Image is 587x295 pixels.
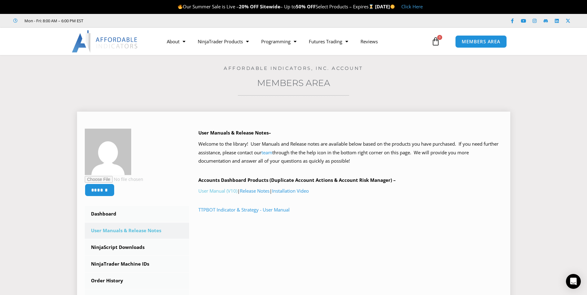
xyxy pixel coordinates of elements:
[92,18,185,24] iframe: Customer reviews powered by Trustpilot
[178,3,375,10] span: Our Summer Sale is Live – – Up to Select Products – Expires
[161,34,430,49] nav: Menu
[198,130,271,136] b: User Manuals & Release Notes–
[198,187,503,195] p: | |
[369,4,373,9] img: ⌛
[85,273,189,289] a: Order History
[455,35,507,48] a: MEMBERS AREA
[296,3,316,10] strong: 50% OFF
[198,207,290,213] a: TTPBOT Indicator & Strategy - User Manual
[272,188,309,194] a: Installation Video
[354,34,384,49] a: Reviews
[85,239,189,255] a: NinjaScript Downloads
[462,39,500,44] span: MEMBERS AREA
[375,3,395,10] strong: [DATE]
[257,78,330,88] a: Members Area
[192,34,255,49] a: NinjaTrader Products
[303,34,354,49] a: Futures Trading
[85,256,189,272] a: NinjaTrader Machine IDs
[198,188,237,194] a: User Manual (V10)
[85,206,189,222] a: Dashboard
[240,188,270,194] a: Release Notes
[85,129,131,175] img: 52af9215d1f4884b2ca79e633be981a171be2d54090426ade0a0eb997e7442e8
[260,3,280,10] strong: Sitewide
[566,274,581,289] div: Open Intercom Messenger
[401,3,423,10] a: Click Here
[85,223,189,239] a: User Manuals & Release Notes
[255,34,303,49] a: Programming
[178,4,183,9] img: 🔥
[390,4,395,9] img: 🌞
[239,3,259,10] strong: 20% OFF
[198,177,396,183] b: Accounts Dashboard Products (Duplicate Account Actions & Account Risk Manager) –
[261,149,272,156] a: team
[23,17,83,24] span: Mon - Fri: 8:00 AM – 6:00 PM EST
[198,140,503,166] p: Welcome to the library! User Manuals and Release notes are available below based on the products ...
[72,30,138,53] img: LogoAI | Affordable Indicators – NinjaTrader
[437,35,442,40] span: 0
[161,34,192,49] a: About
[422,32,449,50] a: 0
[224,65,363,71] a: Affordable Indicators, Inc. Account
